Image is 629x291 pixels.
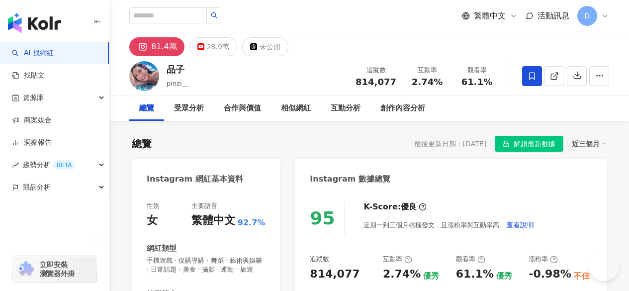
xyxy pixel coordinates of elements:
[538,11,569,20] span: 活動訊息
[496,271,512,282] div: 優秀
[503,140,510,147] span: lock
[363,215,535,235] div: 近期一到三個月積極發文，且漲粉率與互動率高。
[356,77,396,87] span: 814,077
[23,87,44,109] span: 資源庫
[12,162,19,169] span: rise
[585,10,590,21] span: D
[147,243,177,254] div: 網紅類型
[383,267,421,282] div: 2.74%
[281,102,311,114] div: 相似網紅
[506,221,534,229] span: 查看說明
[310,208,335,228] div: 95
[529,255,558,264] div: 漲粉率
[238,217,266,228] span: 92.7%
[16,261,35,277] img: chrome extension
[13,256,96,283] a: chrome extension立即安裝 瀏覽器外掛
[8,13,61,33] img: logo
[363,201,427,212] div: K-Score :
[242,37,288,56] button: 未公開
[147,213,158,228] div: 女
[529,267,571,282] div: -0.98%
[495,136,563,152] button: 解鎖最新數據
[12,71,45,81] a: 找貼文
[260,40,280,54] div: 未公開
[189,37,237,56] button: 28.9萬
[456,255,485,264] div: 觀看率
[40,260,75,278] span: 立即安裝 瀏覽器外掛
[129,61,159,91] img: KOL Avatar
[12,115,52,125] a: 商案媒合
[191,213,235,228] div: 繁體中文
[356,65,396,75] div: 追蹤數
[461,77,492,87] span: 61.1%
[474,10,506,21] span: 繁體中文
[147,174,243,185] div: Instagram 網紅基本資料
[310,174,390,185] div: Instagram 數據總覽
[139,102,154,114] div: 總覽
[23,154,76,176] span: 趨勢分析
[456,267,494,282] div: 61.1%
[383,255,412,264] div: 互動率
[191,201,217,210] div: 主要語言
[574,271,590,282] div: 不佳
[589,251,619,281] iframe: Help Scout Beacon - Open
[147,256,265,274] span: 手機遊戲 · 促購導購 · 舞蹈 · 藝術與娛樂 · 日常話題 · 美食 · 攝影 · 運動 · 旅遊
[380,102,425,114] div: 創作內容分析
[211,12,218,19] span: search
[458,65,496,75] div: 觀看率
[174,102,204,114] div: 受眾分析
[506,215,535,235] button: 查看說明
[408,65,446,75] div: 互動率
[401,201,417,212] div: 優良
[423,271,439,282] div: 優秀
[129,37,184,56] button: 81.4萬
[12,138,52,148] a: 洞察報告
[53,160,76,170] div: BETA
[23,176,51,198] span: 競品分析
[414,140,486,148] div: 最後更新日期：[DATE]
[147,201,160,210] div: 性別
[167,63,188,76] div: 品子
[514,136,555,152] span: 解鎖最新數據
[151,40,177,54] div: 81.4萬
[412,77,443,87] span: 2.74%
[572,137,607,150] div: 近三個月
[310,267,359,282] div: 814,077
[310,255,329,264] div: 追蹤數
[12,48,54,58] a: searchAI 找網紅
[224,102,261,114] div: 合作與價值
[132,137,152,151] div: 總覽
[167,80,188,87] span: pinzi__
[331,102,360,114] div: 互動分析
[207,40,229,54] div: 28.9萬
